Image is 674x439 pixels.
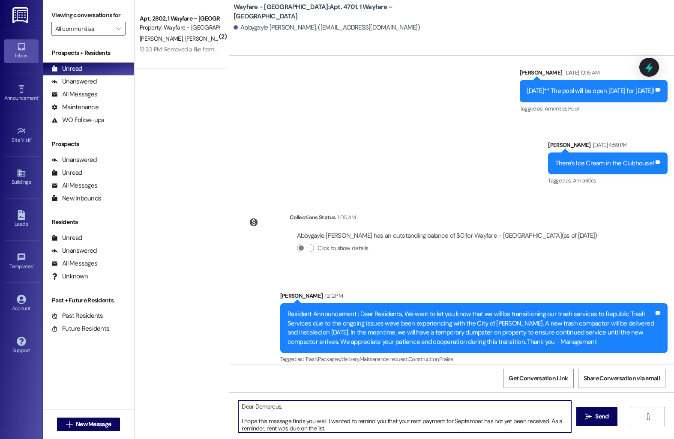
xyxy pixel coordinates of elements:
[51,324,109,333] div: Future Residents
[297,231,597,240] div: Abbygayle [PERSON_NAME] has an outstanding balance of $0 for Wayfare - [GEOGRAPHIC_DATA] (as of [...
[280,353,668,365] div: Tagged as:
[290,213,336,222] div: Collections Status
[51,194,101,203] div: New Inbounds
[185,35,228,42] span: [PERSON_NAME]
[51,77,97,86] div: Unanswered
[12,7,30,23] img: ResiDesk Logo
[51,311,103,320] div: Past Residents
[76,420,111,429] span: New Message
[288,310,654,346] div: Resident Announcement : Dear Residents, We want to let you know that we will be transitioning our...
[323,291,343,300] div: 12:12 PM
[234,3,405,21] b: Wayfare - [GEOGRAPHIC_DATA]: Apt. 4701, 1 Wayfare – [GEOGRAPHIC_DATA]
[548,140,668,152] div: [PERSON_NAME]
[140,23,219,32] div: Property: Wayfare - [GEOGRAPHIC_DATA]
[51,168,82,177] div: Unread
[509,374,568,383] span: Get Conversation Link
[336,213,356,222] div: 1:05 AM
[408,355,439,363] span: Construction ,
[238,400,571,433] textarea: Dear Demarcus, I hope this message finds you well. I wanted to remind you that your rent payment ...
[305,355,318,363] span: Trash ,
[43,296,134,305] div: Past + Future Residents
[55,22,112,36] input: All communities
[4,250,39,273] a: Templates •
[4,166,39,189] a: Buildings
[51,9,126,22] label: Viewing conversations for
[520,68,668,80] div: [PERSON_NAME]
[555,159,654,168] div: There's Ice Cream in the Clubhouse!
[439,355,453,363] span: Praise
[4,334,39,357] a: Support
[51,64,82,73] div: Unread
[4,39,39,63] a: Inbox
[4,292,39,315] a: Account
[595,412,608,421] span: Send
[527,87,654,96] div: [DATE]** The pool will be open [DATE] for [DATE]!
[503,369,573,388] button: Get Conversation Link
[318,244,368,253] label: Click to show details
[51,246,97,255] div: Unanswered
[548,174,668,187] div: Tagged as:
[645,413,651,420] i: 
[359,355,408,363] span: Maintenance request ,
[591,140,628,149] div: [DATE] 4:59 PM
[4,208,39,231] a: Leads
[51,103,99,112] div: Maintenance
[318,355,359,363] span: Packages/delivery ,
[568,105,578,112] span: Pool
[43,218,134,227] div: Residents
[43,48,134,57] div: Prospects + Residents
[584,374,660,383] span: Share Conversation via email
[57,418,120,431] button: New Message
[520,102,668,115] div: Tagged as:
[562,68,599,77] div: [DATE] 10:16 AM
[43,140,134,149] div: Prospects
[51,233,82,242] div: Unread
[51,259,97,268] div: All Messages
[578,369,665,388] button: Share Conversation via email
[4,124,39,147] a: Site Visit •
[51,272,88,281] div: Unknown
[545,105,569,112] span: Amenities ,
[280,291,668,303] div: [PERSON_NAME]
[38,94,39,100] span: •
[140,14,219,23] div: Apt. 2802, 1 Wayfare – [GEOGRAPHIC_DATA]
[51,90,97,99] div: All Messages
[31,136,32,142] span: •
[51,116,104,125] div: WO Follow-ups
[51,181,97,190] div: All Messages
[33,262,34,268] span: •
[234,23,420,32] div: Abbygayle [PERSON_NAME]. ([EMAIL_ADDRESS][DOMAIN_NAME])
[51,155,97,164] div: Unanswered
[573,177,596,184] span: Amenities
[66,421,72,428] i: 
[585,413,592,420] i: 
[576,407,618,426] button: Send
[140,35,185,42] span: [PERSON_NAME]
[116,25,121,32] i: 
